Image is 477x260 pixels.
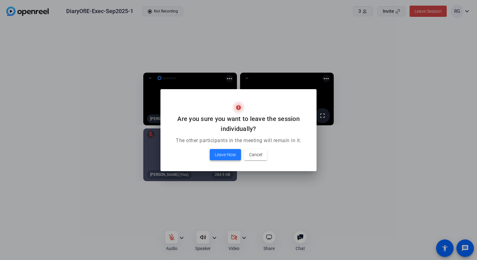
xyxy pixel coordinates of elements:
[210,149,241,160] button: Leave Now
[244,149,267,160] button: Cancel
[249,151,262,158] span: Cancel
[215,151,236,158] span: Leave Now
[168,114,309,134] h2: Are you sure you want to leave the session individually?
[168,137,309,144] p: The other participants in the meeting will remain in it.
